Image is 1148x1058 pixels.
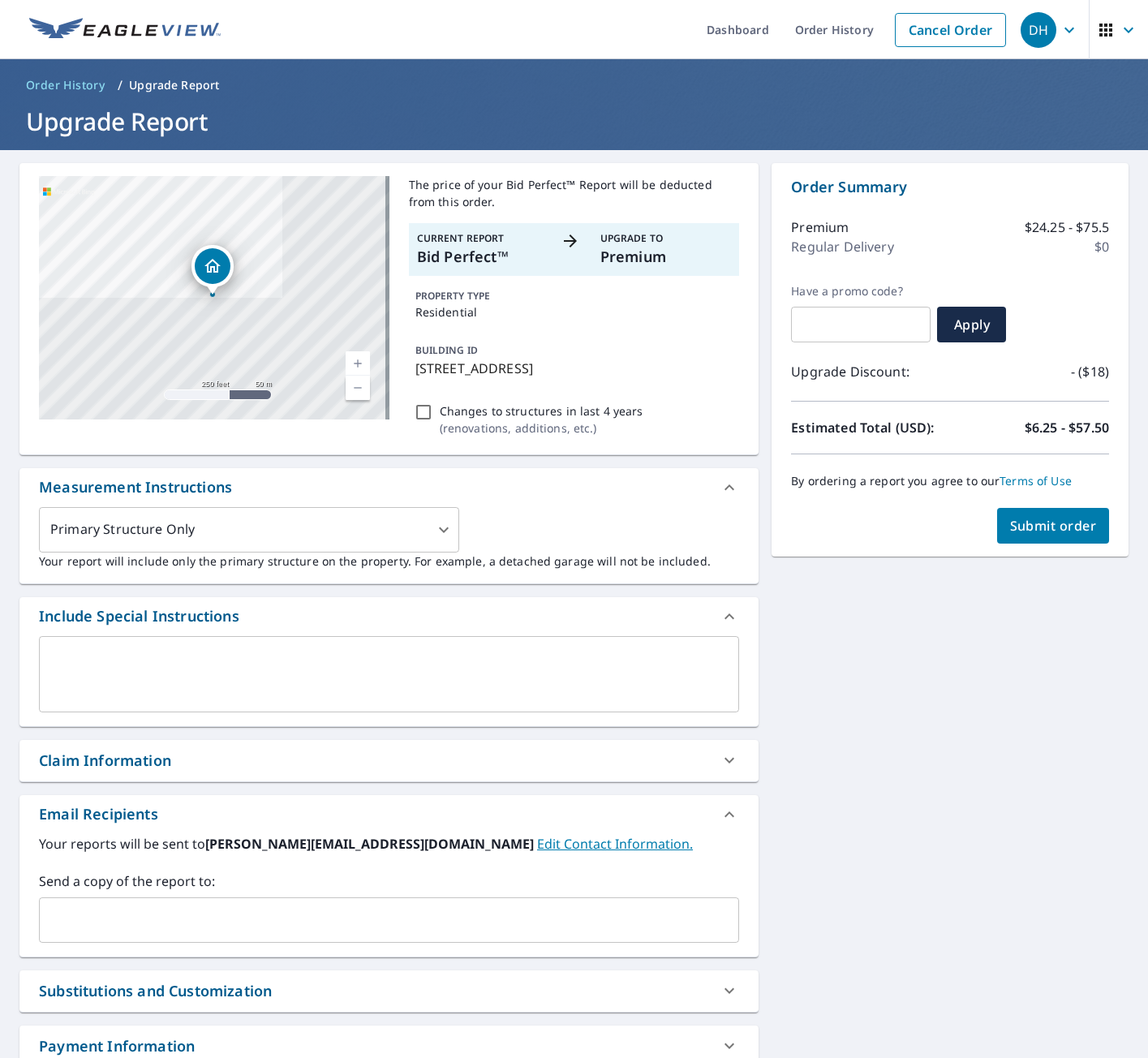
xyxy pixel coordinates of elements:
a: Current Level 17, Zoom Out [346,376,370,400]
div: Measurement Instructions [39,476,232,498]
div: Substitutions and Customization [39,980,272,1002]
p: Premium [600,246,732,268]
div: Measurement Instructions [19,468,759,507]
p: By ordering a report you agree to our [791,474,1109,488]
p: Regular Delivery [791,237,893,256]
div: Payment Information [39,1035,195,1057]
p: Order Summary [791,176,1109,198]
a: Cancel Order [895,13,1006,47]
div: Dropped pin, building 1, Residential property, 4701 W Sunset Rd Knoxville, TN 37914 [191,245,234,295]
p: Changes to structures in last 4 years [440,402,643,419]
p: ( renovations, additions, etc. ) [440,419,643,437]
span: Order History [26,77,105,93]
a: Terms of Use [1000,473,1072,488]
label: Your reports will be sent to [39,834,739,854]
button: Submit order [997,508,1110,544]
p: Upgrade Report [129,77,219,93]
h1: Upgrade Report [19,105,1129,138]
img: EV Logo [29,18,221,42]
p: $24.25 - $75.5 [1025,217,1109,237]
p: Upgrade To [600,231,732,246]
a: EditContactInfo [537,835,693,853]
div: Claim Information [19,740,759,781]
button: Apply [937,307,1006,342]
p: Current Report [417,231,548,246]
span: Submit order [1010,517,1097,535]
p: Residential [415,303,733,320]
p: Upgrade Discount: [791,362,950,381]
a: Current Level 17, Zoom In [346,351,370,376]
b: [PERSON_NAME][EMAIL_ADDRESS][DOMAIN_NAME] [205,835,537,853]
p: [STREET_ADDRESS] [415,359,733,378]
div: Include Special Instructions [19,597,759,636]
label: Send a copy of the report to: [39,871,739,891]
p: $6.25 - $57.50 [1025,418,1109,437]
p: $0 [1094,237,1109,256]
div: DH [1021,12,1056,48]
p: Your report will include only the primary structure on the property. For example, a detached gara... [39,553,739,570]
p: Premium [791,217,849,237]
div: Primary Structure Only [39,507,459,553]
div: Email Recipients [39,803,158,825]
p: The price of your Bid Perfect™ Report will be deducted from this order. [409,176,740,210]
div: Claim Information [39,750,171,772]
nav: breadcrumb [19,72,1129,98]
a: Order History [19,72,111,98]
p: Bid Perfect™ [417,246,548,268]
p: BUILDING ID [415,343,478,357]
div: Include Special Instructions [39,605,239,627]
p: Estimated Total (USD): [791,418,950,437]
div: Email Recipients [19,795,759,834]
p: - ($18) [1071,362,1109,381]
label: Have a promo code? [791,284,931,299]
span: Apply [950,316,993,333]
li: / [118,75,123,95]
div: Substitutions and Customization [19,970,759,1012]
p: PROPERTY TYPE [415,289,733,303]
